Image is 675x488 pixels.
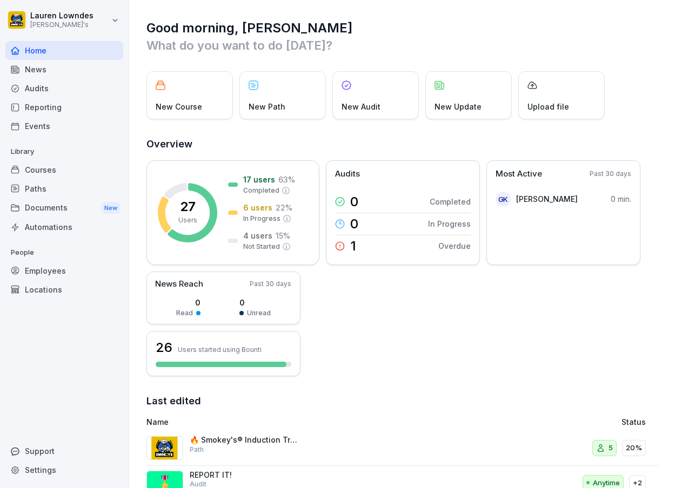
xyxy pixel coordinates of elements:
[176,297,201,308] p: 0
[146,431,659,466] a: 🔥 Smokey's® Induction TrainingPath520%
[438,240,471,252] p: Overdue
[243,174,275,185] p: 17 users
[5,179,123,198] a: Paths
[5,442,123,460] div: Support
[5,98,123,117] a: Reporting
[428,218,471,229] p: In Progress
[146,394,659,409] h2: Last edited
[5,160,123,179] a: Courses
[430,196,471,207] p: Completed
[496,192,511,207] div: GK
[243,242,280,252] p: Not Started
[176,308,193,318] p: Read
[5,244,123,261] p: People
[5,117,123,135] a: Events
[609,443,613,453] p: 5
[5,198,123,218] div: Documents
[350,218,358,231] p: 0
[621,416,646,428] p: Status
[146,416,471,428] p: Name
[190,470,298,480] p: REPORT IT!
[5,60,123,79] a: News
[249,101,285,112] p: New Path
[146,436,183,460] img: ep9vw2sd15w3pphxl0275339.png
[146,37,659,54] p: What do you want to do [DATE]?
[155,278,203,290] p: News Reach
[626,443,642,453] p: 20%
[146,19,659,37] h1: Good morning, [PERSON_NAME]
[350,240,356,253] p: 1
[178,345,262,354] p: Users started using Bounti
[276,202,292,213] p: 22 %
[178,215,197,225] p: Users
[516,193,578,205] p: [PERSON_NAME]
[496,168,542,180] p: Most Active
[5,460,123,479] a: Settings
[146,137,659,152] h2: Overview
[180,200,196,213] p: 27
[5,41,123,60] a: Home
[5,143,123,160] p: Library
[5,218,123,236] a: Automations
[5,280,123,299] a: Locations
[30,11,93,21] p: Lauren Lowndes
[243,214,280,223] p: In Progress
[350,195,358,208] p: 0
[5,198,123,218] a: DocumentsNew
[102,202,120,214] div: New
[5,261,123,280] a: Employees
[435,101,482,112] p: New Update
[243,202,272,213] p: 6 users
[156,338,172,357] h3: 26
[243,230,272,241] p: 4 users
[527,101,569,112] p: Upload file
[156,101,202,112] p: New Course
[276,230,290,241] p: 15 %
[250,279,291,289] p: Past 30 days
[278,174,295,185] p: 63 %
[5,79,123,98] a: Audits
[590,169,631,179] p: Past 30 days
[190,445,204,455] p: Path
[239,297,271,308] p: 0
[243,186,279,195] p: Completed
[342,101,380,112] p: New Audit
[611,193,631,205] p: 0 min.
[190,435,298,445] p: 🔥 Smokey's® Induction Training
[247,308,271,318] p: Unread
[335,168,360,180] p: Audits
[30,21,93,29] p: [PERSON_NAME]'s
